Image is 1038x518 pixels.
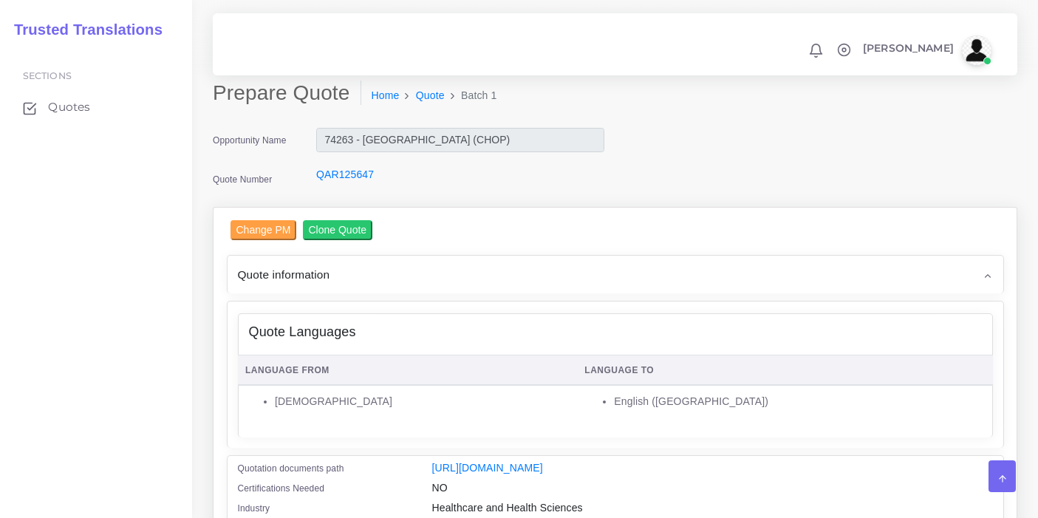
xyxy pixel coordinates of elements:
[238,482,325,495] label: Certifications Needed
[48,99,90,115] span: Quotes
[445,88,497,103] li: Batch 1
[421,480,1004,500] div: NO
[372,88,400,103] a: Home
[11,92,181,123] a: Quotes
[213,173,272,186] label: Quote Number
[303,220,373,240] input: Clone Quote
[213,81,361,106] h2: Prepare Quote
[238,266,330,283] span: Quote information
[856,35,997,65] a: [PERSON_NAME]avatar
[228,256,1003,293] div: Quote information
[962,35,991,65] img: avatar
[614,394,985,409] li: English ([GEOGRAPHIC_DATA])
[238,462,344,475] label: Quotation documents path
[249,324,356,341] h4: Quote Languages
[4,21,163,38] h2: Trusted Translations
[275,394,569,409] li: [DEMOGRAPHIC_DATA]
[213,134,287,147] label: Opportunity Name
[416,88,445,103] a: Quote
[238,502,270,515] label: Industry
[231,220,297,240] input: Change PM
[23,70,72,81] span: Sections
[863,43,954,53] span: [PERSON_NAME]
[432,462,543,474] a: [URL][DOMAIN_NAME]
[4,18,163,42] a: Trusted Translations
[316,168,374,180] a: QAR125647
[577,355,993,386] th: Language To
[238,355,577,386] th: Language From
